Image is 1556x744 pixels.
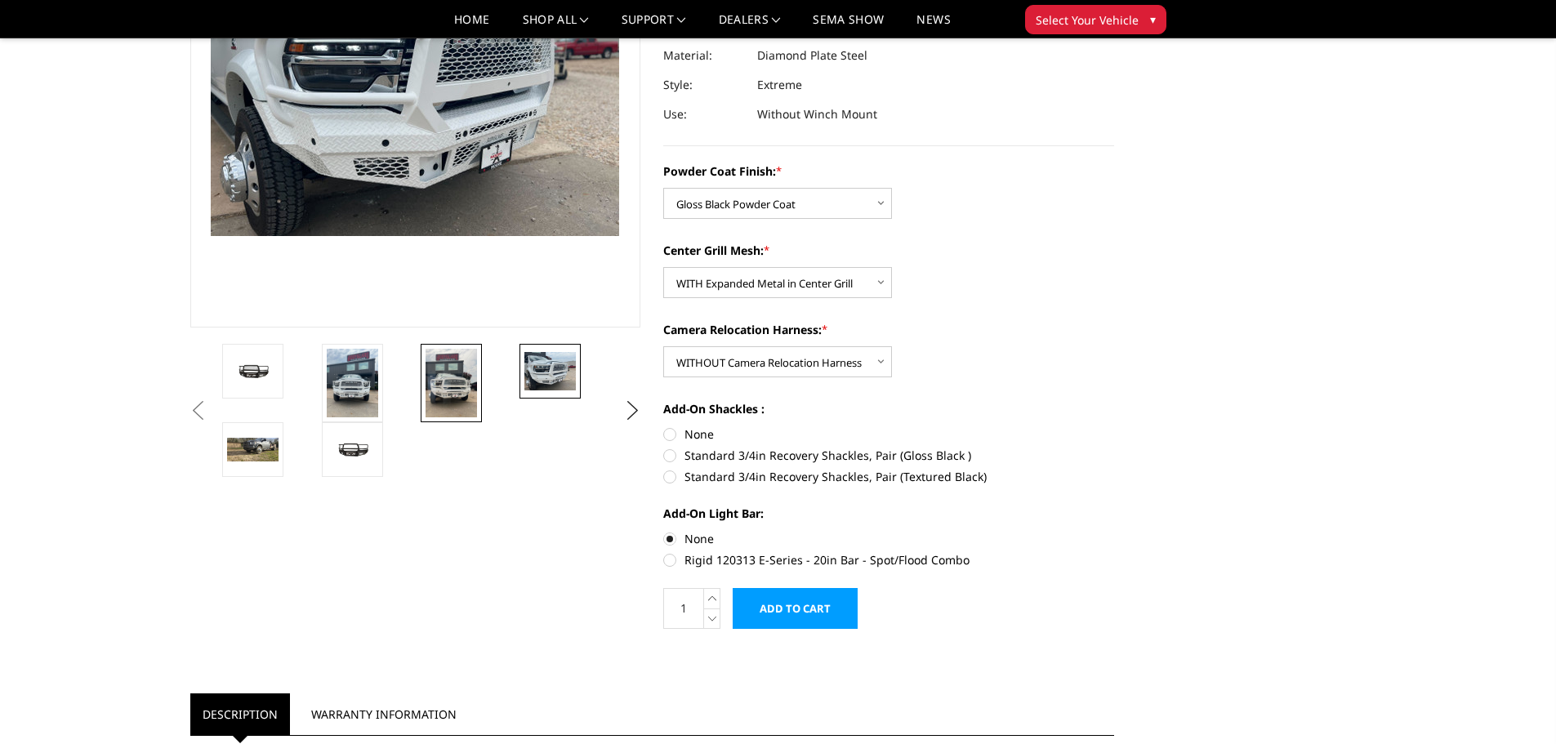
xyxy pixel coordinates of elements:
[719,14,781,38] a: Dealers
[916,14,950,38] a: News
[1474,666,1556,744] iframe: Chat Widget
[663,468,1114,485] label: Standard 3/4in Recovery Shackles, Pair (Textured Black)
[663,70,745,100] dt: Style:
[299,693,469,735] a: Warranty Information
[426,349,477,417] img: 2019-2026 Ram 4500-5500 - FT Series - Extreme Front Bumper
[327,349,378,417] img: 2019-2026 Ram 4500-5500 - FT Series - Extreme Front Bumper
[663,41,745,70] dt: Material:
[663,400,1114,417] label: Add-On Shackles :
[227,438,279,461] img: 2019-2026 Ram 4500-5500 - FT Series - Extreme Front Bumper
[1025,5,1166,34] button: Select Your Vehicle
[663,505,1114,522] label: Add-On Light Bar:
[663,321,1114,338] label: Camera Relocation Harness:
[663,447,1114,464] label: Standard 3/4in Recovery Shackles, Pair (Gloss Black )
[1150,11,1156,28] span: ▾
[1036,11,1139,29] span: Select Your Vehicle
[327,438,378,462] img: 2019-2026 Ram 4500-5500 - FT Series - Extreme Front Bumper
[227,359,279,384] img: 2019-2026 Ram 4500-5500 - FT Series - Extreme Front Bumper
[757,100,877,129] dd: Without Winch Mount
[190,693,290,735] a: Description
[663,100,745,129] dt: Use:
[757,41,867,70] dd: Diamond Plate Steel
[813,14,884,38] a: SEMA Show
[186,399,211,423] button: Previous
[757,70,802,100] dd: Extreme
[663,530,1114,547] label: None
[663,425,1114,443] label: None
[663,551,1114,568] label: Rigid 120313 E-Series - 20in Bar - Spot/Flood Combo
[733,588,858,629] input: Add to Cart
[663,163,1114,180] label: Powder Coat Finish:
[454,14,489,38] a: Home
[524,352,576,390] img: 2019-2026 Ram 4500-5500 - FT Series - Extreme Front Bumper
[523,14,589,38] a: shop all
[663,242,1114,259] label: Center Grill Mesh:
[620,399,644,423] button: Next
[622,14,686,38] a: Support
